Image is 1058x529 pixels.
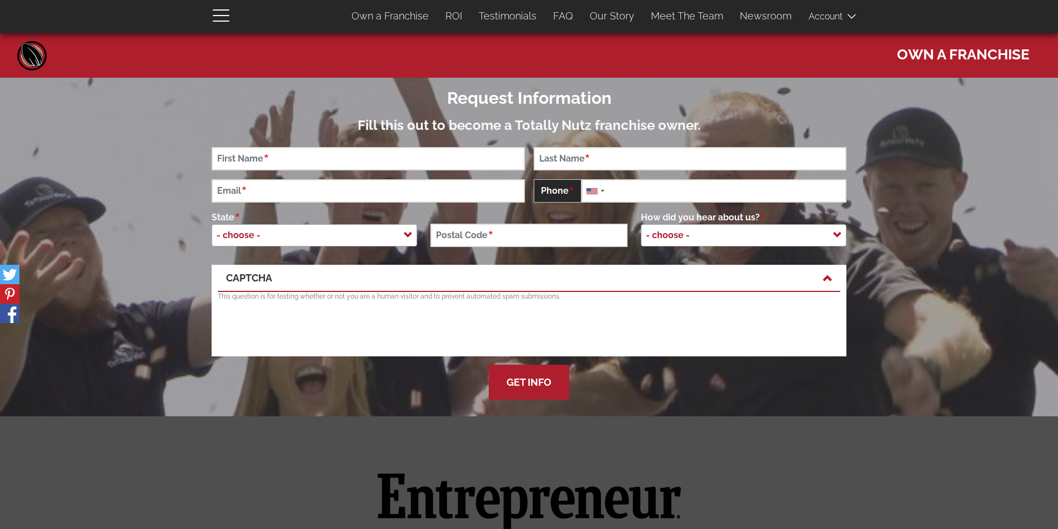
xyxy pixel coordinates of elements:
h2: Request Information [212,89,846,107]
a: Home [16,39,49,72]
input: Last Name [534,147,847,170]
div: United States: +1 [582,180,608,202]
h3: Fill this out to become a Totally Nutz franchise owner. [212,118,846,133]
iframe: reCAPTCHA [218,307,387,350]
span: - choose - [641,224,701,246]
a: Our Story [581,4,643,28]
a: FAQ [545,4,581,28]
p: This question is for testing whether or not you are a human visitor and to prevent automated spam... [218,292,840,301]
a: Newsroom [731,4,800,28]
input: First Name [212,147,525,170]
a: Testimonials [470,4,545,28]
input: Postal Code [430,224,627,247]
span: Phone [534,179,581,203]
a: ROI [437,4,470,28]
button: Get Info [489,365,569,400]
span: State [212,212,240,223]
span: - choose - [212,224,272,246]
span: How did you hear about us? [641,212,765,223]
span: - choose - [212,224,417,246]
span: - choose - [641,224,846,246]
input: Email [212,179,525,203]
a: Meet The Team [643,4,731,28]
span: Own a Franchise [897,41,1030,64]
a: Own a Franchise [343,4,437,28]
a: CAPTCHA [226,271,832,285]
